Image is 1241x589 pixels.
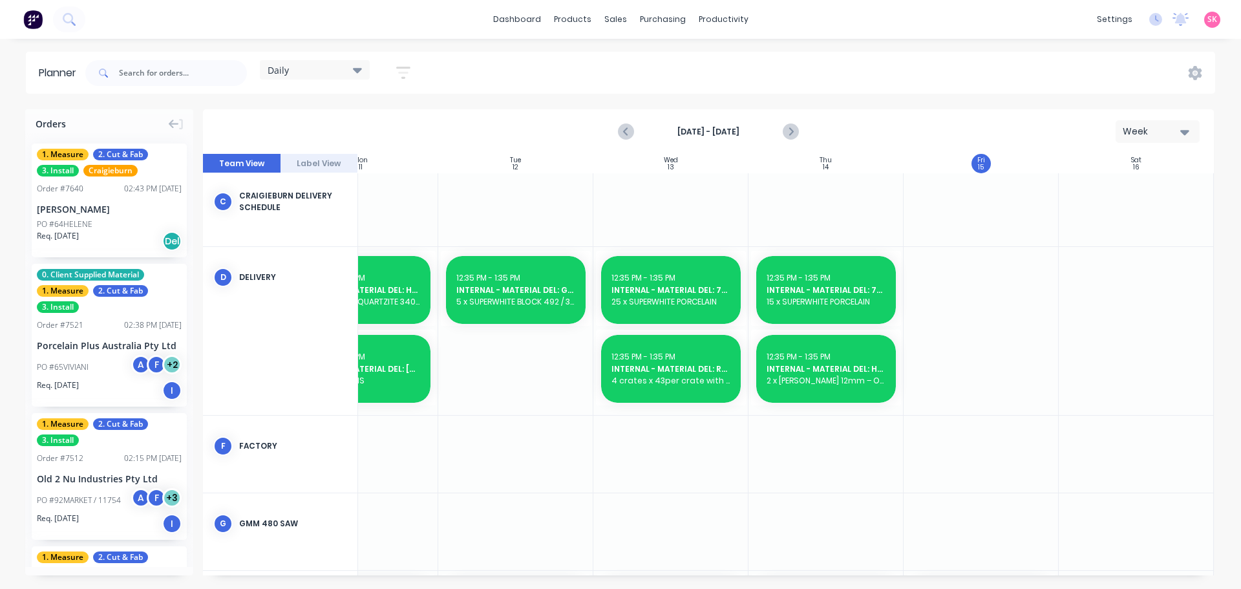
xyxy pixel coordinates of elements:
[354,156,368,164] div: Mon
[456,272,520,283] span: 12:35 PM - 1:35 PM
[37,285,89,297] span: 1. Measure
[1090,10,1139,29] div: settings
[147,488,166,508] div: F
[119,60,247,86] input: Search for orders...
[510,156,521,164] div: Tue
[611,375,730,387] span: 4 crates x 43per crate with split face
[239,272,347,283] div: Delivery
[301,351,365,362] span: 12:35 PM - 1:35 PM
[767,351,831,362] span: 12:35 PM - 1:35 PM
[692,10,755,29] div: productivity
[611,296,730,308] span: 25 x SUPERWHITE PORCELAIN
[37,361,89,373] div: PO #65VIVIANI
[124,319,182,331] div: 02:38 PM [DATE]
[37,453,83,464] div: Order # 7512
[359,164,363,171] div: 11
[1207,14,1217,25] span: SK
[301,296,420,308] span: 2 X TAJ MAHAL QUARTZITE 3400 X 1950
[547,10,598,29] div: products
[213,268,233,287] div: D
[37,202,182,216] div: [PERSON_NAME]
[767,296,886,308] span: 15 x SUPERWHITE PORCELAIN
[37,319,83,331] div: Order # 7521
[767,363,886,375] span: INTERNAL - MATERIAL DEL: HRT
[83,165,138,177] span: Craigieburn
[37,165,79,177] span: 3. Install
[37,472,182,486] div: Old 2 Nu Industries Pty Ltd
[1123,125,1182,138] div: Week
[93,285,148,297] span: 2. Cut & Fab
[37,230,79,242] span: Req. [DATE]
[213,436,233,456] div: F
[239,518,347,530] div: GMM 480 Saw
[131,488,151,508] div: A
[124,453,182,464] div: 02:15 PM [DATE]
[487,10,547,29] a: dashboard
[301,363,420,375] span: INTERNAL - MATERIAL DEL: [PERSON_NAME] 7632
[301,284,420,296] span: INTERNAL - MATERIAL DEL: HRT 7615
[93,552,148,563] span: 2. Cut & Fab
[37,418,89,430] span: 1. Measure
[611,363,730,375] span: INTERNAL - MATERIAL DEL: RMS 7658
[37,183,83,195] div: Order # 7640
[37,149,89,160] span: 1. Measure
[767,375,886,387] span: 2 x [PERSON_NAME] 12mm – Order Reference: PO-10336, CS-51174 ,F 7520 & 1 x CS Cloudburst Concrete...
[93,149,148,160] span: 2. Cut & Fab
[668,164,674,171] div: 13
[37,219,92,230] div: PO #64HELENE
[213,514,233,533] div: G
[611,351,675,362] span: 12:35 PM - 1:35 PM
[37,513,79,524] span: Req. [DATE]
[124,183,182,195] div: 02:43 PM [DATE]
[162,355,182,374] div: + 2
[644,126,773,138] strong: [DATE] - [DATE]
[162,381,182,400] div: I
[23,10,43,29] img: Factory
[39,65,83,81] div: Planner
[281,154,358,173] button: Label View
[37,434,79,446] span: 3. Install
[162,488,182,508] div: + 3
[239,440,347,452] div: Factory
[977,156,985,164] div: Fri
[162,231,182,251] div: Del
[301,375,420,387] span: 1 x DEKTON AERIS
[598,10,633,29] div: sales
[823,164,829,171] div: 14
[37,339,182,352] div: Porcelain Plus Australia Pty Ltd
[268,63,289,77] span: Daily
[239,190,347,213] div: Craigieburn Delivery Schedule
[820,156,832,164] div: Thu
[978,164,984,171] div: 15
[1133,164,1140,171] div: 16
[611,272,675,283] span: 12:35 PM - 1:35 PM
[37,380,79,391] span: Req. [DATE]
[611,284,730,296] span: INTERNAL - MATERIAL DEL: 7504
[456,296,575,308] span: 5 x SUPERWHITE BLOCK 492 / 3 x NEGRESCO LEATHER BLOCK 266
[37,301,79,313] span: 3. Install
[37,495,121,506] div: PO #92MARKET / 11754
[162,514,182,533] div: I
[301,272,365,283] span: 12:35 PM - 1:35 PM
[633,10,692,29] div: purchasing
[37,269,144,281] span: 0. Client Supplied Material
[456,284,575,296] span: INTERNAL - MATERIAL DEL: GLADSTONES 7512
[664,156,678,164] div: Wed
[131,355,151,374] div: A
[1116,120,1200,143] button: Week
[147,355,166,374] div: F
[513,164,518,171] div: 12
[203,154,281,173] button: Team View
[767,284,886,296] span: INTERNAL - MATERIAL DEL: 7504
[1131,156,1141,164] div: Sat
[37,552,89,563] span: 1. Measure
[213,192,233,211] div: C
[767,272,831,283] span: 12:35 PM - 1:35 PM
[36,117,66,131] span: Orders
[93,418,148,430] span: 2. Cut & Fab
